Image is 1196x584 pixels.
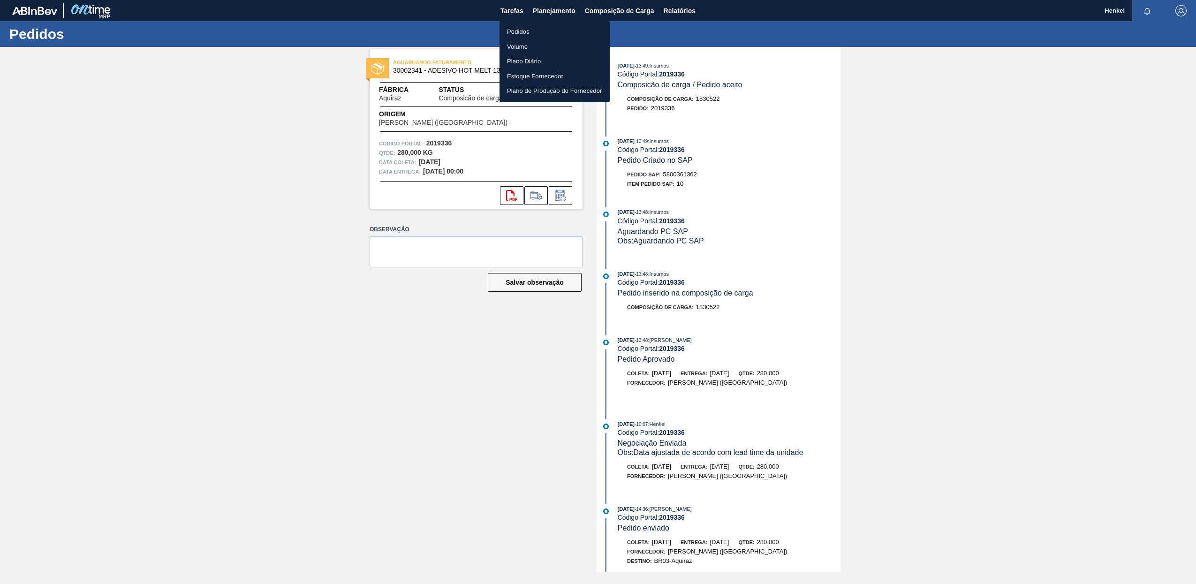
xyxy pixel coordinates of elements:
[500,39,610,54] a: Volume
[500,54,610,69] a: Plano Diário
[500,24,610,39] a: Pedidos
[500,83,610,99] a: Plano de Produção do Fornecedor
[500,69,610,84] a: Estoque Fornecedor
